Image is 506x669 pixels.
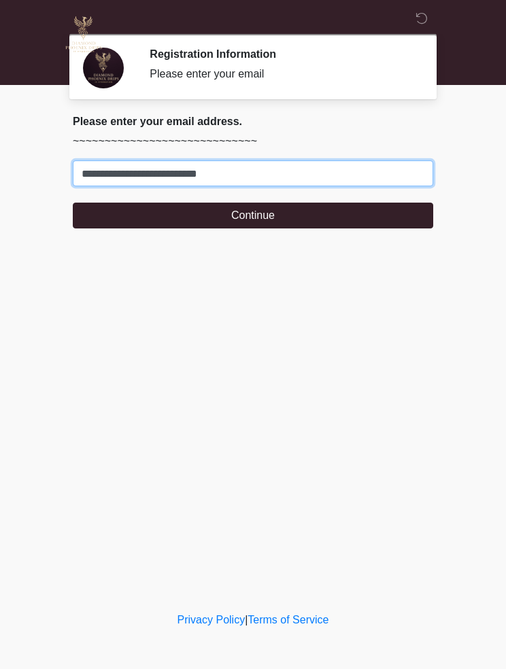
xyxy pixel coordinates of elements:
a: Privacy Policy [178,614,246,625]
a: Terms of Service [248,614,328,625]
a: | [245,614,248,625]
button: Continue [73,203,433,228]
p: ~~~~~~~~~~~~~~~~~~~~~~~~~~~~~ [73,133,433,150]
h2: Please enter your email address. [73,115,433,128]
div: Please enter your email [150,66,413,82]
img: Diamond Phoenix Drips IV Hydration Logo [59,10,108,59]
